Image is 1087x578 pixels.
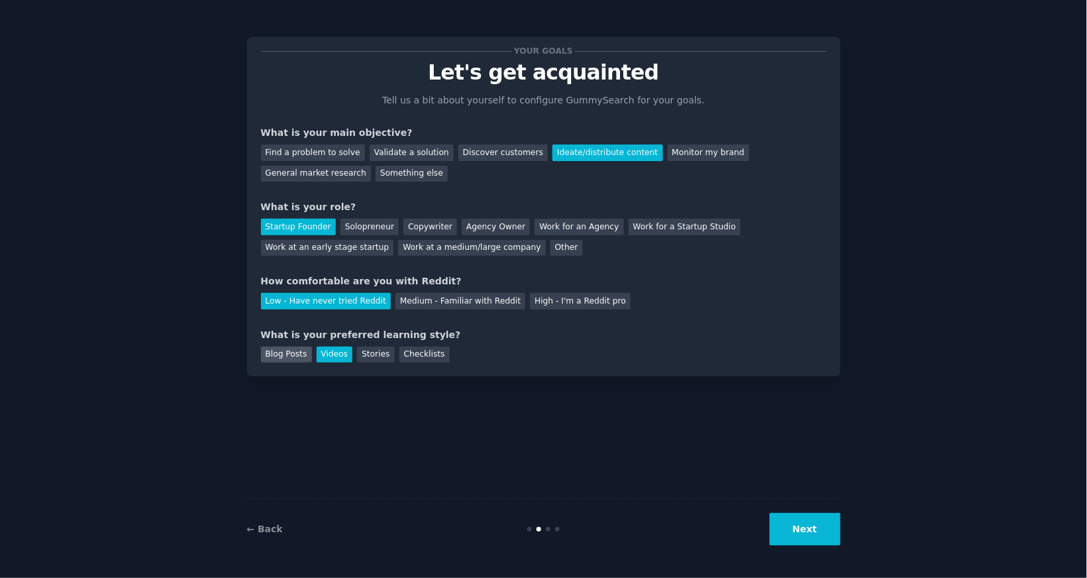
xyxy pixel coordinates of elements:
[261,166,372,182] div: General market research
[370,144,454,161] div: Validate a solution
[550,240,583,257] div: Other
[261,347,312,363] div: Blog Posts
[629,219,741,235] div: Work for a Startup Studio
[458,144,548,161] div: Discover customers
[261,293,391,310] div: Low - Have never tried Reddit
[261,328,827,342] div: What is your preferred learning style?
[261,144,365,161] div: Find a problem to solve
[552,144,662,161] div: Ideate/distribute content
[376,166,448,182] div: Something else
[317,347,353,363] div: Videos
[357,347,394,363] div: Stories
[377,93,711,107] p: Tell us a bit about yourself to configure GummySearch for your goals.
[530,293,631,310] div: High - I'm a Reddit pro
[398,240,545,257] div: Work at a medium/large company
[668,144,749,161] div: Monitor my brand
[340,219,399,235] div: Solopreneur
[403,219,457,235] div: Copywriter
[261,200,827,214] div: What is your role?
[247,524,283,534] a: ← Back
[261,61,827,84] p: Let's get acquainted
[770,513,841,546] button: Next
[261,240,394,257] div: Work at an early stage startup
[261,126,827,140] div: What is your main objective?
[512,44,576,58] span: Your goals
[261,274,827,288] div: How comfortable are you with Reddit?
[261,219,336,235] div: Startup Founder
[395,293,525,310] div: Medium - Familiar with Reddit
[535,219,623,235] div: Work for an Agency
[462,219,530,235] div: Agency Owner
[399,347,450,363] div: Checklists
